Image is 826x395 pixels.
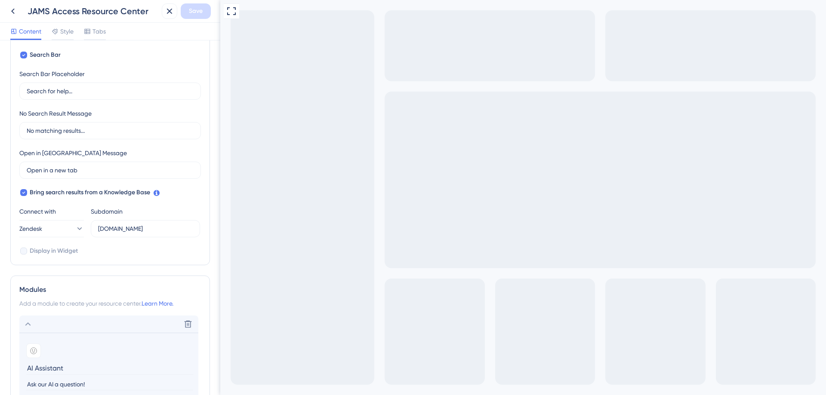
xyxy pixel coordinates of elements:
[19,26,41,37] span: Content
[30,50,61,60] span: Search Bar
[30,187,150,198] span: Bring search results from a Knowledge Base
[19,108,92,119] div: No Search Result Message
[26,361,193,375] input: Header
[27,86,194,96] input: Search for help...
[92,26,106,37] span: Tabs
[19,206,84,217] div: Connect with
[28,5,158,17] div: JAMS Access Resource Center
[60,26,74,37] span: Style
[20,3,68,14] span: Help Center
[19,148,127,158] div: Open in [GEOGRAPHIC_DATA] Message
[26,379,193,390] input: Description
[19,69,85,79] div: Search Bar Placeholder
[98,224,193,233] input: userguiding.zendesk.com
[181,3,211,19] button: Save
[27,165,194,175] input: Open in a new tab
[142,300,173,307] a: Learn More.
[189,6,203,16] span: Save
[91,206,123,217] div: Subdomain
[19,285,201,295] div: Modules
[30,246,78,256] span: Display in Widget
[74,6,77,12] div: 3
[19,220,84,237] button: Zendesk
[19,224,42,234] span: Zendesk
[19,300,142,307] span: Add a module to create your resource center.
[27,126,194,135] input: No matching results...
